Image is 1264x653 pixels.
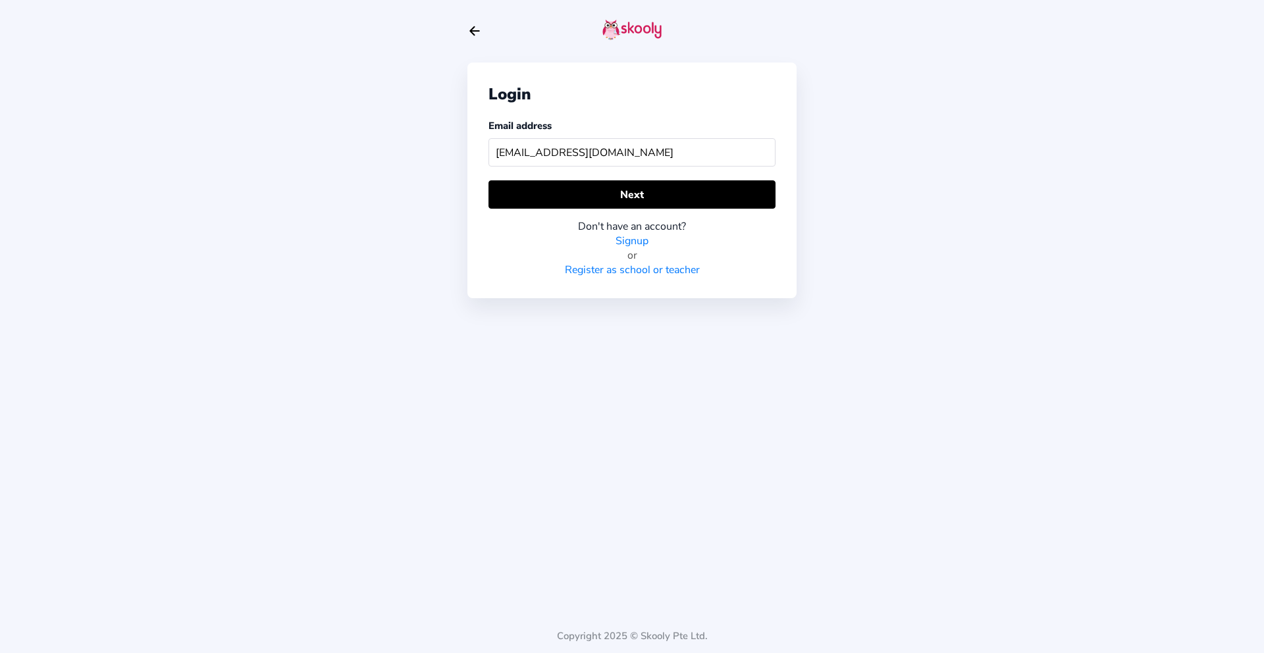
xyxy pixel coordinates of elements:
input: Your email address [488,138,776,167]
label: Email address [488,119,552,132]
img: skooly-logo.png [602,19,662,40]
div: or [488,248,776,263]
a: Signup [616,234,648,248]
button: arrow back outline [467,24,482,38]
div: Login [488,84,776,105]
a: Register as school or teacher [565,263,700,277]
div: Don't have an account? [488,219,776,234]
button: Next [488,180,776,209]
